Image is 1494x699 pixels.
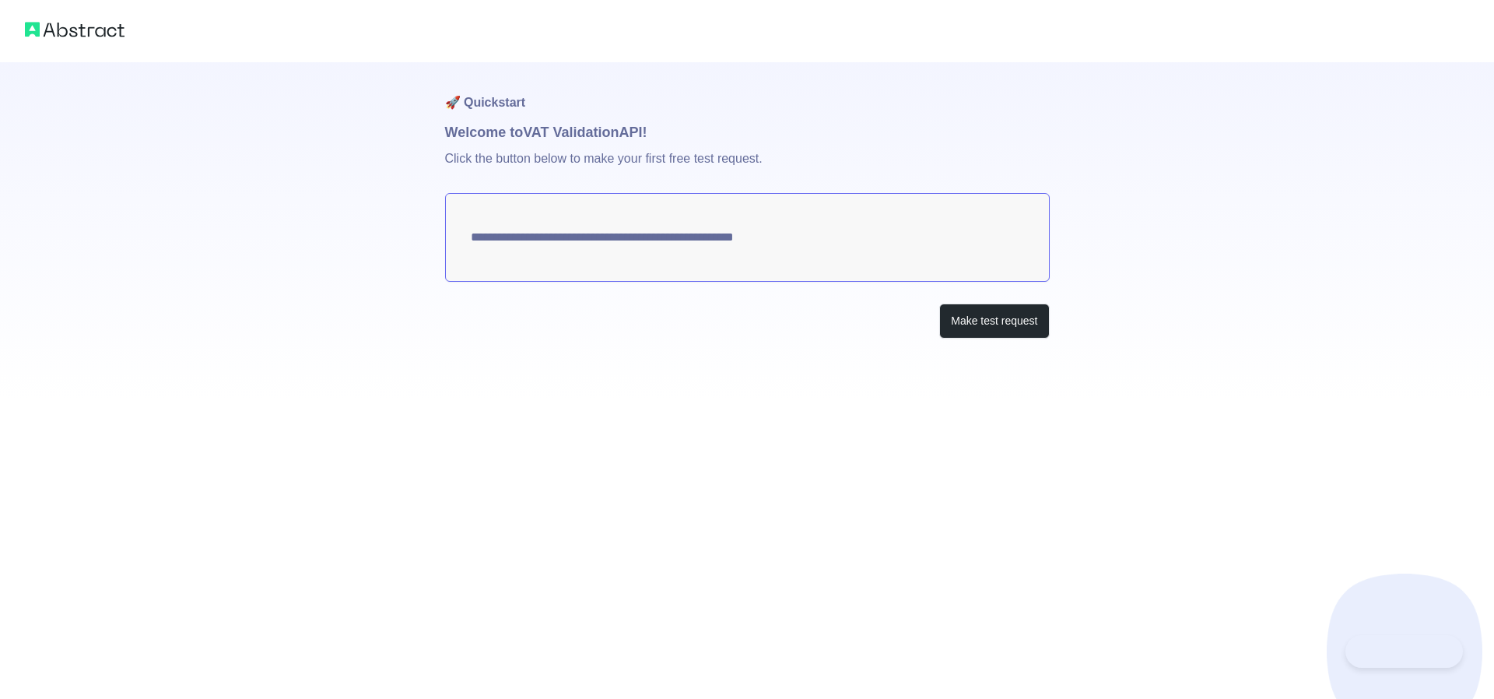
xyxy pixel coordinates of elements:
[939,304,1049,339] button: Make test request
[1345,635,1463,668] iframe: Toggle Customer Support
[445,62,1050,121] h1: 🚀 Quickstart
[445,121,1050,143] h1: Welcome to VAT Validation API!
[445,143,1050,193] p: Click the button below to make your first free test request.
[25,19,124,40] img: Abstract logo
